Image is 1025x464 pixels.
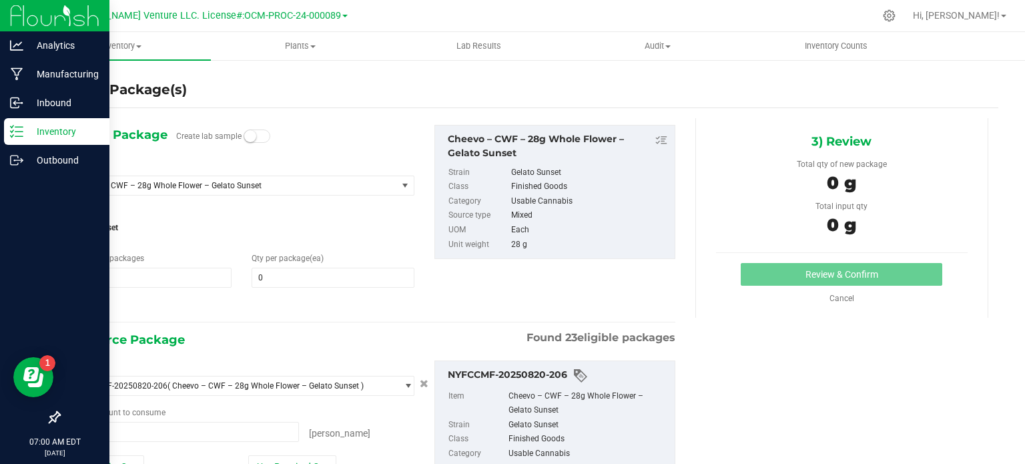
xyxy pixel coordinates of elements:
[211,32,390,60] a: Plants
[75,181,379,190] span: Cheevo – CWF – 28g Whole Flower – Gelato Sunset
[59,80,187,99] h4: Create Package(s)
[565,331,577,344] span: 23
[32,32,211,60] a: Inventory
[69,218,414,238] span: Gelato Sunset
[252,254,324,263] span: Qty per package
[69,423,298,441] input: 0 ea
[448,132,668,160] div: Cheevo – CWF – 28g Whole Flower – Gelato Sunset
[568,32,747,60] a: Audit
[448,238,508,252] label: Unit weight
[511,194,668,209] div: Usable Cannabis
[69,125,167,145] span: 1) New Package
[448,166,508,180] label: Strain
[827,214,856,236] span: 0 g
[10,67,23,81] inline-svg: Manufacturing
[448,194,508,209] label: Category
[787,40,886,52] span: Inventory Counts
[448,368,668,384] div: NYFCCMF-20250820-206
[23,95,103,111] p: Inbound
[100,408,121,417] span: count
[309,428,370,439] span: [PERSON_NAME]
[10,125,23,138] inline-svg: Inventory
[811,132,872,152] span: 3) Review
[511,180,668,194] div: Finished Goods
[176,126,242,146] label: Create lab sample
[69,330,185,350] span: 2) Source Package
[508,389,668,418] div: Cheevo – CWF – 28g Whole Flower – Gelato Sunset
[167,381,364,391] span: ( Cheevo – CWF – 28g Whole Flower – Gelato Sunset )
[511,166,668,180] div: Gelato Sunset
[747,32,926,60] a: Inventory Counts
[416,375,432,394] button: Cancel button
[881,9,898,22] div: Manage settings
[827,172,856,194] span: 0 g
[6,436,103,448] p: 07:00 AM EDT
[511,208,668,223] div: Mixed
[396,176,413,195] span: select
[741,263,942,286] button: Review & Confirm
[6,448,103,458] p: [DATE]
[913,10,1000,21] span: Hi, [PERSON_NAME]!
[508,447,668,461] div: Usable Cannabis
[10,154,23,167] inline-svg: Outbound
[829,294,854,303] a: Cancel
[23,152,103,168] p: Outbound
[13,357,53,397] iframe: Resource center
[448,223,508,238] label: UOM
[39,355,55,371] iframe: Resource center unread badge
[10,39,23,52] inline-svg: Analytics
[511,238,668,252] div: 28 g
[448,447,506,461] label: Category
[396,377,413,395] span: select
[23,124,103,140] p: Inventory
[32,40,211,52] span: Inventory
[448,418,506,433] label: Strain
[212,40,389,52] span: Plants
[569,40,746,52] span: Audit
[438,40,519,52] span: Lab Results
[23,66,103,82] p: Manufacturing
[815,202,868,211] span: Total input qty
[797,160,887,169] span: Total qty of new package
[508,418,668,433] div: Gelato Sunset
[310,254,324,263] span: (ea)
[69,268,231,287] input: 1
[23,37,103,53] p: Analytics
[69,408,165,417] span: Package to consume
[527,330,675,346] span: Found eligible packages
[390,32,569,60] a: Lab Results
[75,381,167,391] span: NYFCCMF-20250820-206
[448,389,506,418] label: Item
[448,208,508,223] label: Source type
[39,10,341,21] span: Green [PERSON_NAME] Venture LLC. License#:OCM-PROC-24-000089
[448,180,508,194] label: Class
[511,223,668,238] div: Each
[448,432,506,447] label: Class
[508,432,668,447] div: Finished Goods
[252,268,414,287] input: 0
[10,96,23,109] inline-svg: Inbound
